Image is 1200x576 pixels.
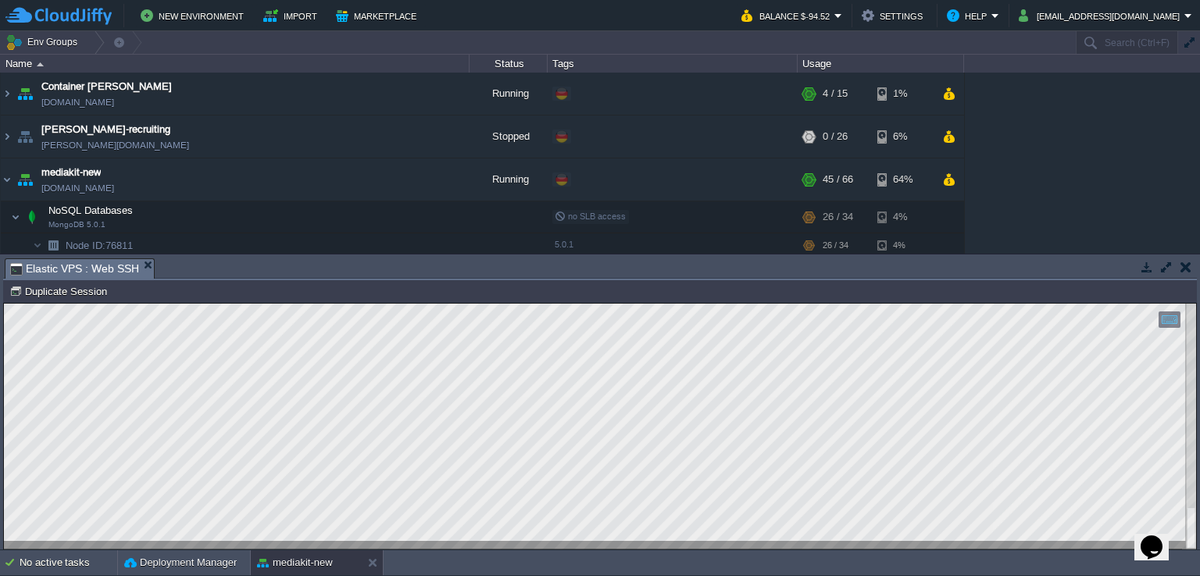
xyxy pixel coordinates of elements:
div: 45 / 66 [823,158,853,201]
a: [DOMAIN_NAME] [41,94,114,110]
button: Balance $-94.52 [741,6,834,25]
img: AMDAwAAAACH5BAEAAAAALAAAAAABAAEAAAICRAEAOw== [21,201,43,233]
div: 4 / 15 [823,73,848,115]
img: CloudJiffy [5,6,112,26]
div: Status [470,55,547,73]
button: New Environment [141,6,248,25]
span: Elastic VPS : Web SSH [10,259,139,279]
button: [EMAIL_ADDRESS][DOMAIN_NAME] [1019,6,1184,25]
div: Running [470,158,548,201]
button: Import [263,6,322,25]
img: AMDAwAAAACH5BAEAAAAALAAAAAABAAEAAAICRAEAOw== [33,233,42,258]
img: AMDAwAAAACH5BAEAAAAALAAAAAABAAEAAAICRAEAOw== [1,158,13,201]
div: 4% [877,201,928,233]
button: Duplicate Session [9,284,112,298]
div: 64% [877,158,928,201]
img: AMDAwAAAACH5BAEAAAAALAAAAAABAAEAAAICRAEAOw== [14,158,36,201]
a: [PERSON_NAME]-recruiting [41,122,170,137]
img: AMDAwAAAACH5BAEAAAAALAAAAAABAAEAAAICRAEAOw== [14,116,36,158]
a: NoSQL DatabasesMongoDB 5.0.1 [47,204,135,216]
img: AMDAwAAAACH5BAEAAAAALAAAAAABAAEAAAICRAEAOw== [1,73,13,115]
a: mediakit-new [41,165,101,180]
span: Node ID: [66,240,105,251]
span: NoSQL Databases [47,204,135,217]
a: Node ID:76811 [64,239,135,252]
div: Name [2,55,469,73]
button: Marketplace [336,6,421,25]
span: 5.0.1 [555,240,573,249]
div: 6% [877,116,928,158]
a: [PERSON_NAME][DOMAIN_NAME] [41,137,189,153]
div: Stopped [470,116,548,158]
div: Usage [798,55,963,73]
span: no SLB access [555,212,626,221]
button: Deployment Manager [124,555,237,571]
button: Help [947,6,991,25]
img: AMDAwAAAACH5BAEAAAAALAAAAAABAAEAAAICRAEAOw== [37,62,44,66]
button: Settings [862,6,927,25]
button: Env Groups [5,31,83,53]
div: No active tasks [20,550,117,575]
span: 76811 [64,239,135,252]
div: 1% [877,73,928,115]
div: 26 / 34 [823,233,848,258]
div: 26 / 34 [823,201,853,233]
img: AMDAwAAAACH5BAEAAAAALAAAAAABAAEAAAICRAEAOw== [11,201,20,233]
div: 0 / 26 [823,116,848,158]
div: 4% [877,233,928,258]
div: Tags [548,55,797,73]
div: Running [470,73,548,115]
button: mediakit-new [257,555,333,571]
iframe: chat widget [1134,514,1184,560]
span: [DOMAIN_NAME] [41,180,114,196]
span: MongoDB 5.0.1 [48,220,105,229]
img: AMDAwAAAACH5BAEAAAAALAAAAAABAAEAAAICRAEAOw== [14,73,36,115]
a: Container [PERSON_NAME] [41,79,172,94]
img: AMDAwAAAACH5BAEAAAAALAAAAAABAAEAAAICRAEAOw== [1,116,13,158]
img: AMDAwAAAACH5BAEAAAAALAAAAAABAAEAAAICRAEAOw== [42,233,64,258]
